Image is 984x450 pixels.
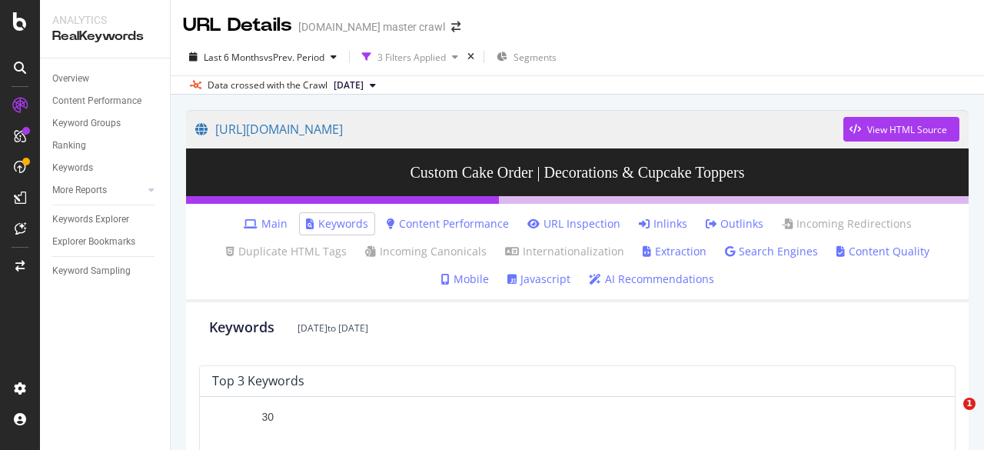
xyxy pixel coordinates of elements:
[836,244,929,259] a: Content Quality
[334,78,364,92] span: 2025 Sep. 15th
[186,148,969,196] h3: Custom Cake Order | Decorations & Cupcake Toppers
[441,272,489,287] a: Mobile
[52,160,159,176] a: Keywords
[365,244,487,259] a: Incoming Canonicals
[706,216,763,232] a: Outlinks
[490,45,563,69] button: Segments
[52,138,86,154] div: Ranking
[298,19,445,35] div: [DOMAIN_NAME] master crawl
[52,263,159,279] a: Keyword Sampling
[226,244,347,259] a: Duplicate HTML Tags
[208,78,327,92] div: Data crossed with the Crawl
[52,263,131,279] div: Keyword Sampling
[782,216,912,232] a: Incoming Redirections
[261,411,274,423] text: 30
[204,51,264,64] span: Last 6 Months
[505,244,624,259] a: Internationalization
[507,272,570,287] a: Javascript
[298,322,368,335] div: [DATE] to [DATE]
[52,212,129,228] div: Keywords Explorer
[52,138,159,154] a: Ranking
[643,244,706,259] a: Extraction
[52,93,141,109] div: Content Performance
[52,71,159,87] a: Overview
[356,45,464,69] button: 3 Filters Applied
[52,182,107,198] div: More Reports
[867,123,947,136] div: View HTML Source
[209,318,274,338] div: Keywords
[327,76,382,95] button: [DATE]
[963,398,976,410] span: 1
[52,115,121,132] div: Keyword Groups
[52,212,159,228] a: Keywords Explorer
[725,244,818,259] a: Search Engines
[843,117,959,142] button: View HTML Source
[52,28,158,45] div: RealKeywords
[52,182,144,198] a: More Reports
[639,216,687,232] a: Inlinks
[264,51,324,64] span: vs Prev. Period
[527,216,620,232] a: URL Inspection
[52,234,135,250] div: Explorer Bookmarks
[183,45,343,69] button: Last 6 MonthsvsPrev. Period
[52,12,158,28] div: Analytics
[195,110,843,148] a: [URL][DOMAIN_NAME]
[52,71,89,87] div: Overview
[52,160,93,176] div: Keywords
[244,216,288,232] a: Main
[212,373,304,388] div: top 3 keywords
[52,93,159,109] a: Content Performance
[589,272,714,287] a: AI Recommendations
[451,22,460,32] div: arrow-right-arrow-left
[306,216,368,232] a: Keywords
[52,234,159,250] a: Explorer Bookmarks
[183,12,292,38] div: URL Details
[377,51,446,64] div: 3 Filters Applied
[514,51,557,64] span: Segments
[932,398,969,435] iframe: Intercom live chat
[52,115,159,132] a: Keyword Groups
[464,49,477,65] div: times
[387,216,509,232] a: Content Performance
